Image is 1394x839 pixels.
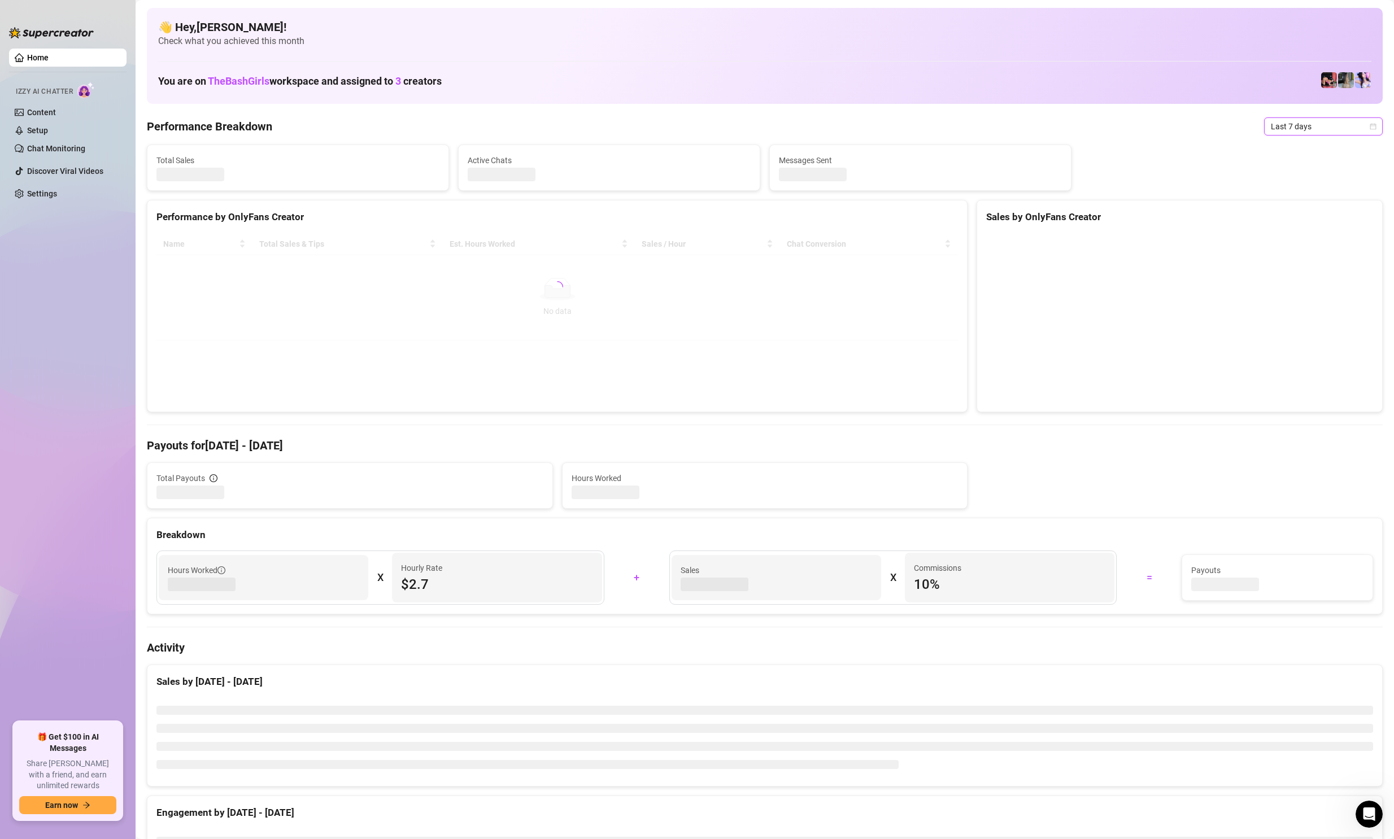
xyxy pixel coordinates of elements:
[19,758,116,792] span: Share [PERSON_NAME] with a friend, and earn unlimited rewards
[377,569,383,587] div: X
[27,126,48,135] a: Setup
[1191,564,1363,576] span: Payouts
[77,82,95,98] img: AI Chatter
[1123,569,1175,587] div: =
[681,564,872,576] span: Sales
[156,805,1373,820] div: Engagement by [DATE] - [DATE]
[147,119,272,134] h4: Performance Breakdown
[147,640,1383,656] h4: Activity
[156,472,205,484] span: Total Payouts
[210,474,217,482] span: info-circle
[27,144,85,153] a: Chat Monitoring
[401,562,442,574] article: Hourly Rate
[468,154,751,167] span: Active Chats
[27,189,57,198] a: Settings
[158,35,1371,47] span: Check what you achieved this month
[611,569,663,587] div: +
[1370,123,1376,130] span: calendar
[779,154,1062,167] span: Messages Sent
[217,566,225,574] span: info-circle
[156,154,439,167] span: Total Sales
[82,801,90,809] span: arrow-right
[16,86,73,97] span: Izzy AI Chatter
[156,527,1373,543] div: Breakdown
[27,167,103,176] a: Discover Viral Videos
[158,75,442,88] h1: You are on workspace and assigned to creators
[45,801,78,810] span: Earn now
[914,562,961,574] article: Commissions
[158,19,1371,35] h4: 👋 Hey, [PERSON_NAME] !
[1338,72,1354,88] img: Brenda
[986,209,1373,225] div: Sales by OnlyFans Creator
[27,108,56,117] a: Content
[395,75,401,87] span: 3
[168,564,225,576] span: Hours Worked
[156,209,958,225] div: Performance by OnlyFans Creator
[552,281,563,292] span: loading
[914,575,1105,593] span: 10 %
[890,569,896,587] div: X
[156,674,1373,689] div: Sales by [DATE] - [DATE]
[1271,118,1376,135] span: Last 7 days
[1321,72,1337,88] img: Jacky
[572,472,959,484] span: Hours Worked
[147,438,1383,453] h4: Payouts for [DATE] - [DATE]
[1356,801,1383,828] iframe: Intercom live chat
[1355,72,1371,88] img: Ary
[19,732,116,754] span: 🎁 Get $100 in AI Messages
[19,796,116,814] button: Earn nowarrow-right
[208,75,269,87] span: TheBashGirls
[401,575,593,593] span: $2.7
[27,53,49,62] a: Home
[9,27,94,38] img: logo-BBDzfeDw.svg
